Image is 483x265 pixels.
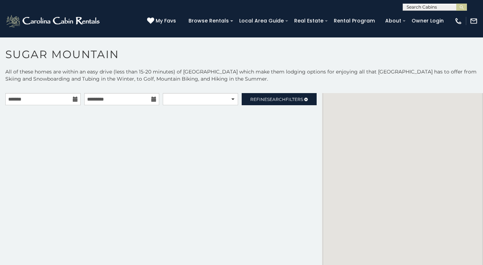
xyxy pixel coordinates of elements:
span: Search [267,97,286,102]
span: Refine Filters [250,97,303,102]
a: Local Area Guide [236,15,287,26]
a: Rental Program [330,15,378,26]
a: My Favs [147,17,178,25]
img: White-1-2.png [5,14,102,28]
a: RefineSearchFilters [242,93,317,105]
img: phone-regular-white.png [454,17,462,25]
a: Browse Rentals [185,15,232,26]
a: Owner Login [408,15,447,26]
img: mail-regular-white.png [470,17,478,25]
span: My Favs [156,17,176,25]
a: About [382,15,405,26]
a: Real Estate [291,15,327,26]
